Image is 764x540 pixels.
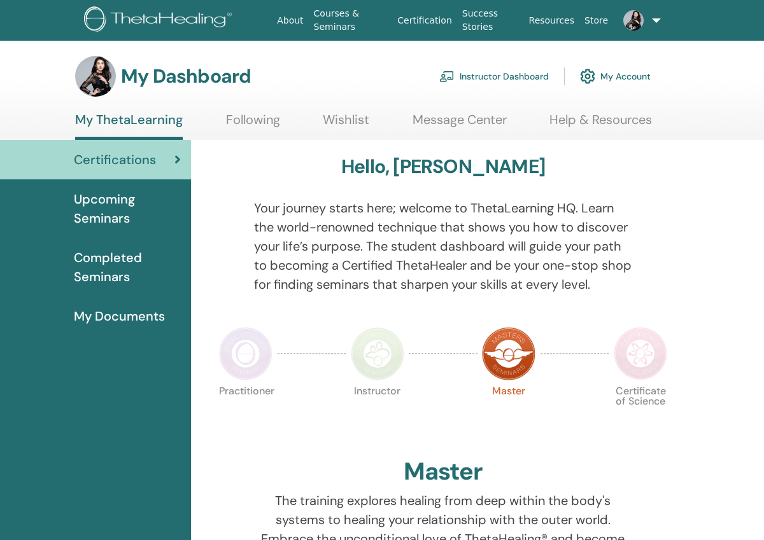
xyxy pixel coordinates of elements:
[413,112,507,137] a: Message Center
[351,327,404,380] img: Instructor
[74,248,181,286] span: Completed Seminars
[580,66,595,87] img: cog.svg
[614,386,667,440] p: Certificate of Science
[549,112,652,137] a: Help & Resources
[75,56,116,97] img: default.jpg
[524,9,580,32] a: Resources
[75,112,183,140] a: My ThetaLearning
[84,6,236,35] img: logo.png
[74,150,156,169] span: Certifications
[121,65,251,88] h3: My Dashboard
[219,386,272,440] p: Practitioner
[439,71,455,82] img: chalkboard-teacher.svg
[482,327,535,380] img: Master
[404,457,483,487] h2: Master
[219,327,272,380] img: Practitioner
[272,9,308,32] a: About
[392,9,456,32] a: Certification
[323,112,369,137] a: Wishlist
[341,155,545,178] h3: Hello, [PERSON_NAME]
[579,9,613,32] a: Store
[226,112,280,137] a: Following
[457,2,524,39] a: Success Stories
[309,2,393,39] a: Courses & Seminars
[439,62,549,90] a: Instructor Dashboard
[482,386,535,440] p: Master
[74,307,165,326] span: My Documents
[74,190,181,228] span: Upcoming Seminars
[580,62,651,90] a: My Account
[614,327,667,380] img: Certificate of Science
[623,10,644,31] img: default.jpg
[351,386,404,440] p: Instructor
[254,198,633,294] p: Your journey starts here; welcome to ThetaLearning HQ. Learn the world-renowned technique that sh...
